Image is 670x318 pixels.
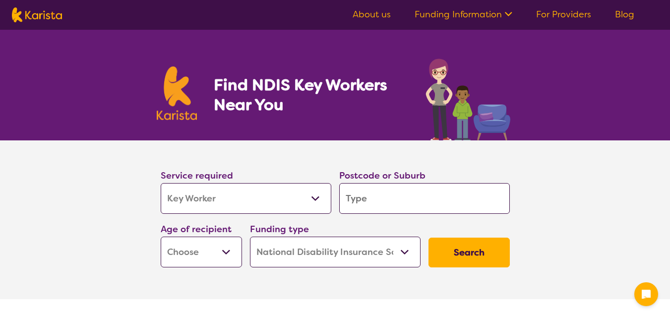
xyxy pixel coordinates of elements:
a: For Providers [536,8,591,20]
input: Type [339,183,510,214]
label: Service required [161,170,233,182]
label: Age of recipient [161,223,232,235]
button: Search [428,238,510,267]
a: Funding Information [415,8,512,20]
a: Blog [615,8,634,20]
a: About us [353,8,391,20]
h1: Find NDIS Key Workers Near You [214,75,406,115]
img: Karista logo [12,7,62,22]
label: Postcode or Suburb [339,170,426,182]
img: key-worker [423,54,514,140]
label: Funding type [250,223,309,235]
img: Karista logo [157,66,197,120]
